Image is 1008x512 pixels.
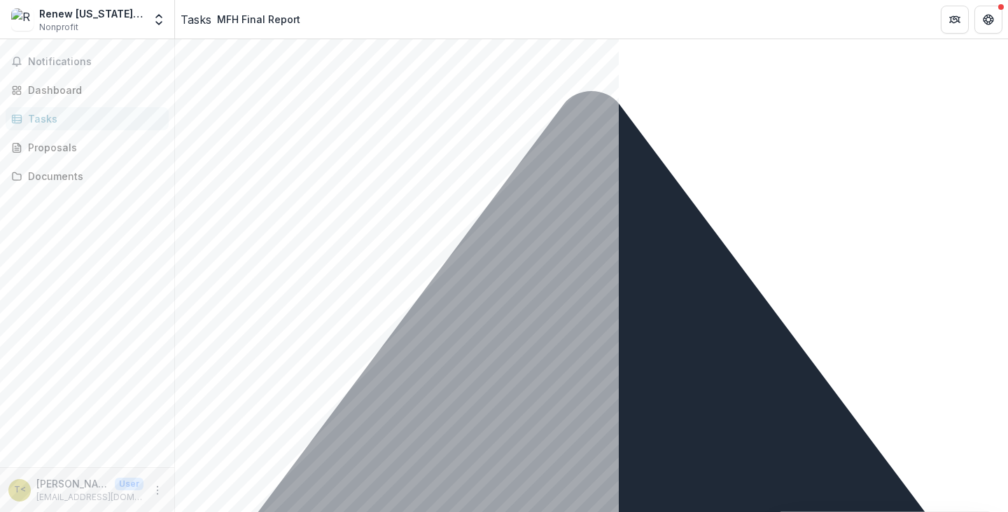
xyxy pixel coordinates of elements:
p: User [115,478,143,490]
div: Proposals [28,140,157,155]
button: More [149,482,166,499]
span: Nonprofit [39,21,78,34]
div: Dashboard [28,83,157,97]
div: Tori Cheatham <tori@renewmo.org> [14,485,26,494]
p: [EMAIL_ADDRESS][DOMAIN_NAME] [36,491,143,504]
a: Tasks [181,11,211,28]
button: Open entity switcher [149,6,169,34]
span: Notifications [28,56,163,68]
nav: breadcrumb [181,9,306,29]
div: Tasks [28,111,157,126]
p: [PERSON_NAME] <[PERSON_NAME][EMAIL_ADDRESS][DOMAIN_NAME]> [36,476,109,491]
div: Renew [US_STATE] Advocates [39,6,143,21]
button: Partners [941,6,969,34]
a: Tasks [6,107,169,130]
button: Notifications [6,50,169,73]
a: Documents [6,165,169,188]
a: Dashboard [6,78,169,102]
button: Get Help [974,6,1002,34]
img: Renew Missouri Advocates [11,8,34,31]
div: MFH Final Report [217,12,300,27]
a: Proposals [6,136,169,159]
div: Documents [28,169,157,184]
